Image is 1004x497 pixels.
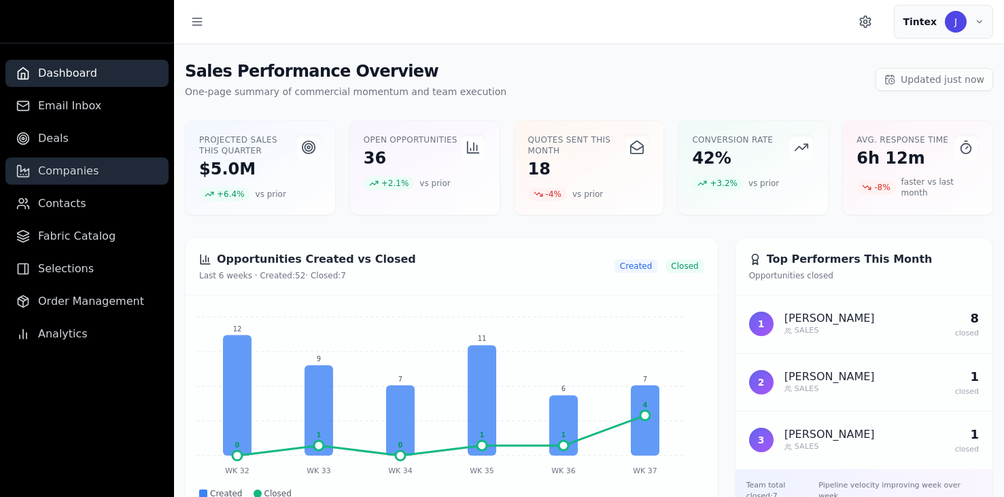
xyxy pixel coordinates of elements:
[784,384,875,395] p: Sales
[5,288,169,315] a: Order Management
[199,251,416,268] h2: Opportunities Created vs Closed
[199,270,416,281] p: Last 6 weeks · Created: 52 · Closed: 7
[317,431,322,439] text: 1
[38,196,86,212] span: Contacts
[784,441,875,453] p: Sales
[528,134,625,156] p: Quotes Sent This Month
[5,190,169,217] a: Contacts
[235,441,240,449] text: 0
[561,385,566,392] text: 6
[643,375,647,383] text: 7
[5,92,169,119] a: Email Inbox
[38,65,97,81] span: Dashboard
[38,326,88,342] span: Analytics
[364,148,457,168] p: 36
[5,158,169,185] a: Companies
[199,159,296,179] p: $5.0M
[692,134,773,145] p: Conversion Rate
[643,401,648,409] text: 4
[551,466,576,475] text: WK 36
[784,370,875,384] p: [PERSON_NAME]
[784,325,875,337] p: Sales
[185,10,209,34] button: Toggle sidebar
[38,228,116,244] span: Fabric Catalog
[749,251,979,268] h2: Top Performers This Month
[633,466,657,475] text: WK 37
[38,163,99,179] span: Companies
[317,355,321,363] text: 9
[561,431,566,439] text: 1
[38,98,101,114] span: Email Inbox
[398,375,402,383] text: 7
[528,187,567,201] span: -4 %
[5,60,169,87] a: Dashboard
[749,428,774,452] div: 3
[199,187,250,201] span: + 6.4 %
[955,309,979,328] p: 8
[901,73,984,86] span: Updated just now
[364,134,457,145] p: Open Opportunities
[665,259,704,273] span: Closed
[692,148,773,168] p: 42%
[784,428,875,441] p: [PERSON_NAME]
[903,15,937,29] div: Tintex
[572,189,603,200] span: vs prior
[419,178,450,189] span: vs prior
[5,125,169,152] a: Deals
[470,466,494,475] text: WK 35
[478,335,487,342] text: 11
[185,85,506,98] p: One-page summary of commercial momentum and team execution
[398,441,403,449] text: 0
[199,134,296,156] p: Projected Sales This Quarter
[749,370,774,394] div: 2
[38,293,144,310] span: Order Management
[5,320,169,348] a: Analytics
[749,270,979,281] p: Opportunities closed
[5,223,169,250] a: Fabric Catalog
[388,466,413,475] text: WK 34
[955,328,979,339] p: closed
[185,60,438,82] h1: Sales Performance Overview
[38,130,69,147] span: Deals
[853,10,878,34] button: Settings
[692,177,743,190] span: + 3.2 %
[856,134,948,145] p: Avg. Response Time
[225,466,249,475] text: WK 32
[233,325,242,333] text: 12
[364,177,415,190] span: + 2.1 %
[749,312,774,336] div: 1
[38,261,94,277] span: Selections
[5,255,169,282] a: Selections
[955,444,979,456] p: closed
[528,159,625,179] p: 18
[614,259,658,273] span: Created
[748,178,779,189] span: vs prior
[480,431,485,439] text: 1
[955,367,979,386] p: 1
[856,148,948,168] p: 6h 12m
[955,425,979,444] p: 1
[856,181,895,194] span: -8 %
[307,466,331,475] text: WK 33
[945,11,967,33] div: J
[955,386,979,398] p: closed
[894,5,993,39] button: Account menu
[256,189,286,200] span: vs prior
[784,312,875,325] p: [PERSON_NAME]
[901,177,979,198] span: faster vs last month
